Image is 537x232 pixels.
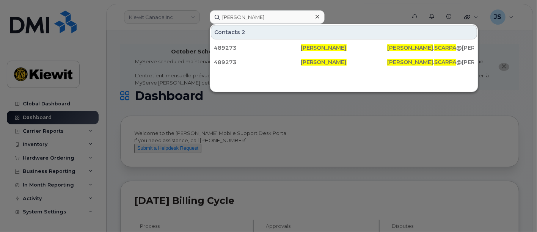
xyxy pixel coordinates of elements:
div: . @[PERSON_NAME][DOMAIN_NAME] [387,44,474,52]
div: Contacts [211,25,477,39]
span: [PERSON_NAME] [301,44,347,51]
span: [PERSON_NAME] [387,59,433,66]
div: . @[PERSON_NAME][DOMAIN_NAME] [387,58,474,66]
span: SCARPA [434,44,456,51]
span: SCARPA [434,59,456,66]
span: 2 [242,28,245,36]
iframe: Messenger Launcher [504,199,531,226]
a: 489273[PERSON_NAME][PERSON_NAME].SCARPA@[PERSON_NAME][DOMAIN_NAME] [211,55,477,69]
div: 489273 [214,58,301,66]
a: 489273[PERSON_NAME][PERSON_NAME].SCARPA@[PERSON_NAME][DOMAIN_NAME] [211,41,477,55]
span: [PERSON_NAME] [387,44,433,51]
span: [PERSON_NAME] [301,59,347,66]
div: 489273 [214,44,301,52]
